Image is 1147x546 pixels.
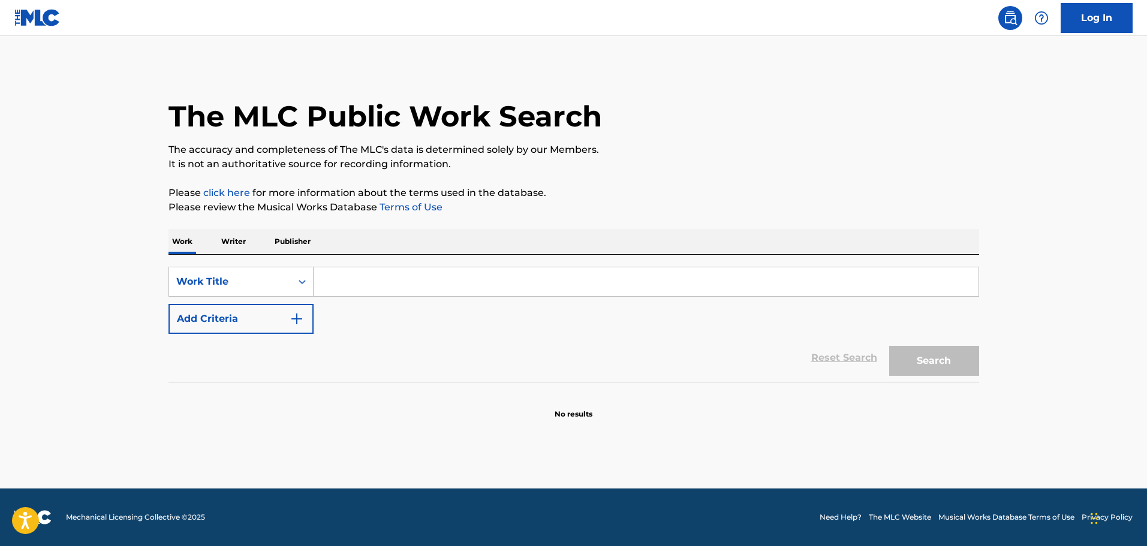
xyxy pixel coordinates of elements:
[168,98,602,134] h1: The MLC Public Work Search
[1029,6,1053,30] div: Help
[168,304,314,334] button: Add Criteria
[377,201,442,213] a: Terms of Use
[290,312,304,326] img: 9d2ae6d4665cec9f34b9.svg
[1087,488,1147,546] iframe: Chat Widget
[168,200,979,215] p: Please review the Musical Works Database
[168,267,979,382] form: Search Form
[168,186,979,200] p: Please for more information about the terms used in the database.
[203,187,250,198] a: click here
[938,512,1074,523] a: Musical Works Database Terms of Use
[1034,11,1049,25] img: help
[271,229,314,254] p: Publisher
[14,510,52,524] img: logo
[168,229,196,254] p: Work
[14,9,61,26] img: MLC Logo
[1061,3,1133,33] a: Log In
[168,157,979,171] p: It is not an authoritative source for recording information.
[998,6,1022,30] a: Public Search
[66,512,205,523] span: Mechanical Licensing Collective © 2025
[176,274,284,289] div: Work Title
[820,512,862,523] a: Need Help?
[1091,500,1098,536] div: Drag
[555,394,592,420] p: No results
[869,512,931,523] a: The MLC Website
[1082,512,1133,523] a: Privacy Policy
[168,143,979,157] p: The accuracy and completeness of The MLC's data is determined solely by our Members.
[1003,11,1017,25] img: search
[218,229,249,254] p: Writer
